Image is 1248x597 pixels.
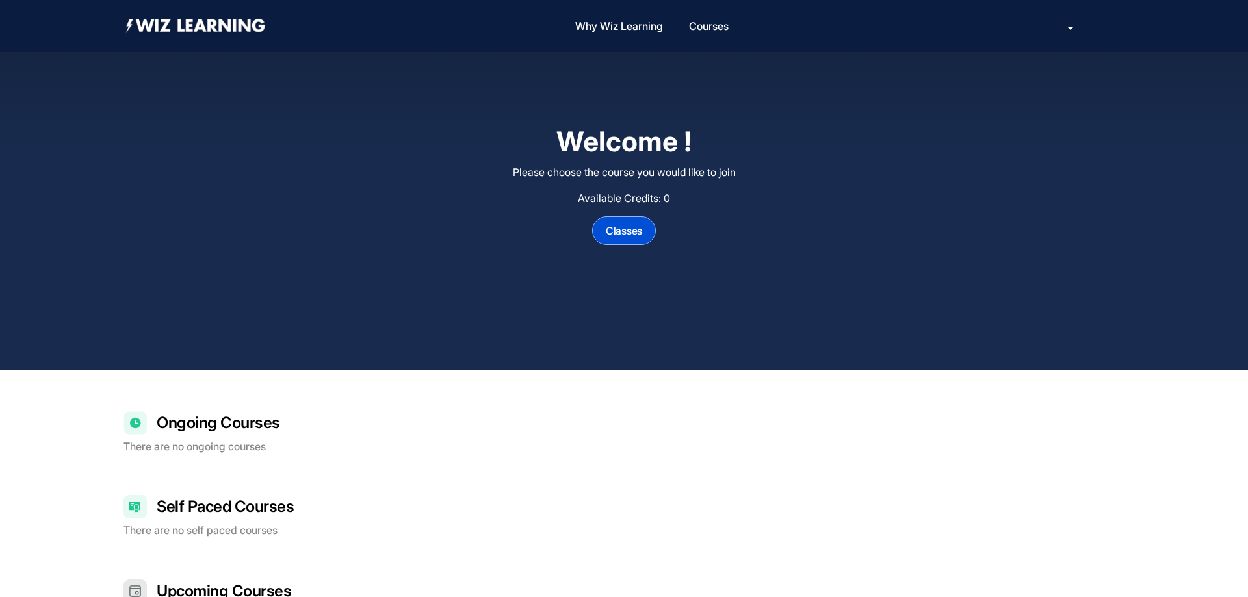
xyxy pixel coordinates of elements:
[157,413,280,433] h2: Ongoing Courses
[684,12,734,40] a: Courses
[592,216,656,245] button: Classes
[570,12,668,40] a: Why Wiz Learning
[137,125,1111,159] h2: Welcome !
[137,164,1111,180] p: Please choose the course you would like to join
[137,190,1111,206] p: Available Credits: 0
[157,496,294,516] h2: Self Paced Courses
[123,441,1124,453] h2: There are no ongoing courses
[123,525,1124,537] h2: There are no self paced courses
